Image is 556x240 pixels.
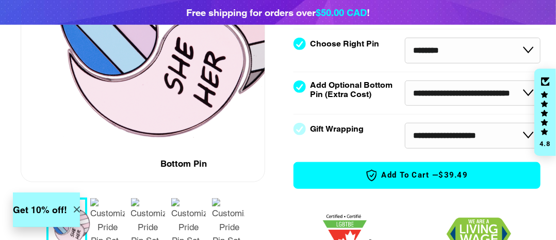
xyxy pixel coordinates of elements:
[160,157,207,171] div: Bottom Pin
[186,5,370,20] div: Free shipping for orders over !
[534,69,556,156] div: Click to open Judge.me floating reviews tab
[309,169,525,182] span: Add to Cart —
[439,170,468,181] span: $39.49
[310,39,379,49] label: Choose Right Pin
[310,81,397,99] label: Add Optional Bottom Pin (Extra Cost)
[310,124,364,134] label: Gift Wrapping
[293,162,541,189] button: Add to Cart —$39.49
[316,7,367,18] span: $50.00 CAD
[539,140,551,147] div: 4.8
